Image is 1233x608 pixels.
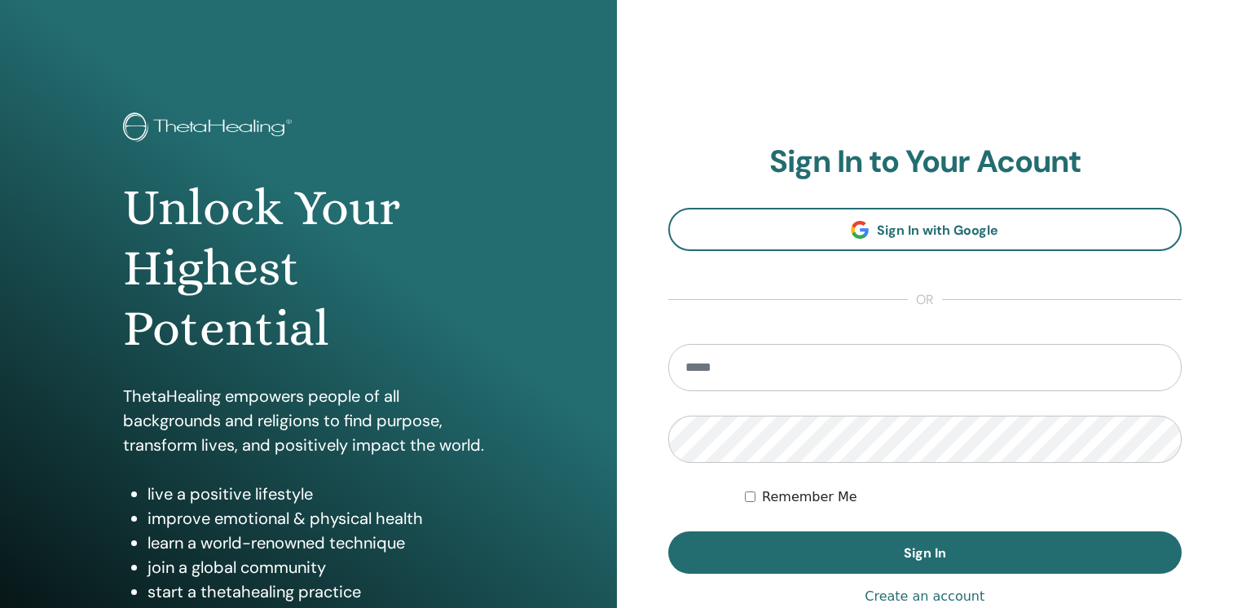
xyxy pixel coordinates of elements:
span: Sign In with Google [877,222,998,239]
a: Sign In with Google [668,208,1182,251]
li: join a global community [148,555,493,579]
button: Sign In [668,531,1182,574]
span: Sign In [904,544,946,562]
a: Create an account [865,587,984,606]
h1: Unlock Your Highest Potential [123,178,493,359]
li: start a thetahealing practice [148,579,493,604]
li: live a positive lifestyle [148,482,493,506]
p: ThetaHealing empowers people of all backgrounds and religions to find purpose, transform lives, a... [123,384,493,457]
li: improve emotional & physical health [148,506,493,531]
label: Remember Me [762,487,857,507]
li: learn a world-renowned technique [148,531,493,555]
span: or [908,290,942,310]
div: Keep me authenticated indefinitely or until I manually logout [745,487,1182,507]
h2: Sign In to Your Acount [668,143,1182,181]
